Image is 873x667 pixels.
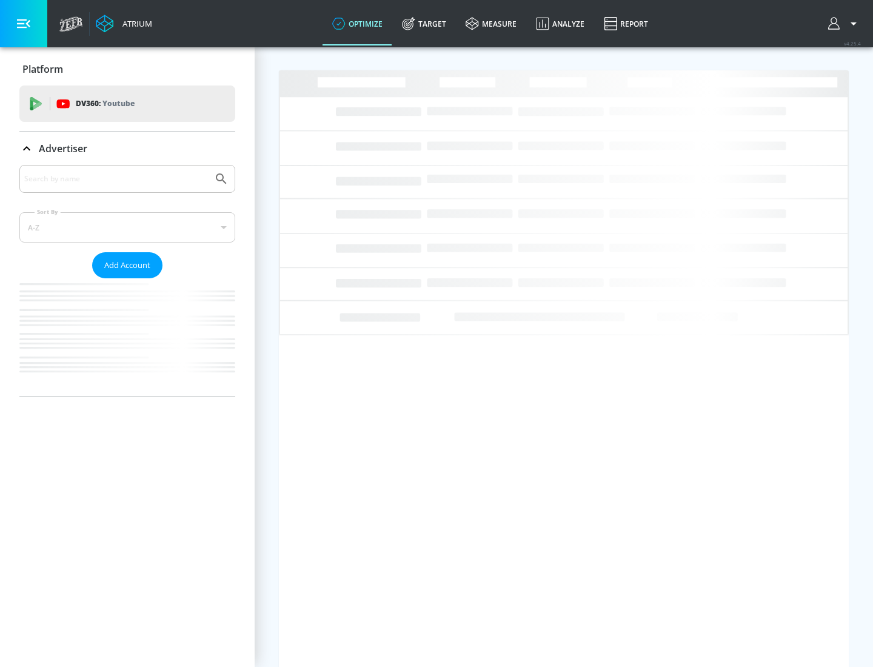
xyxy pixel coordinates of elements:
p: DV360: [76,97,135,110]
div: Atrium [118,18,152,29]
nav: list of Advertiser [19,278,235,396]
button: Add Account [92,252,162,278]
p: Platform [22,62,63,76]
a: Analyze [526,2,594,45]
p: Advertiser [39,142,87,155]
a: measure [456,2,526,45]
a: optimize [323,2,392,45]
div: Platform [19,52,235,86]
a: Atrium [96,15,152,33]
label: Sort By [35,208,61,216]
span: v 4.25.4 [844,40,861,47]
a: Report [594,2,658,45]
input: Search by name [24,171,208,187]
div: A-Z [19,212,235,243]
a: Target [392,2,456,45]
p: Youtube [102,97,135,110]
div: Advertiser [19,165,235,396]
div: Advertiser [19,132,235,166]
div: DV360: Youtube [19,85,235,122]
span: Add Account [104,258,150,272]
